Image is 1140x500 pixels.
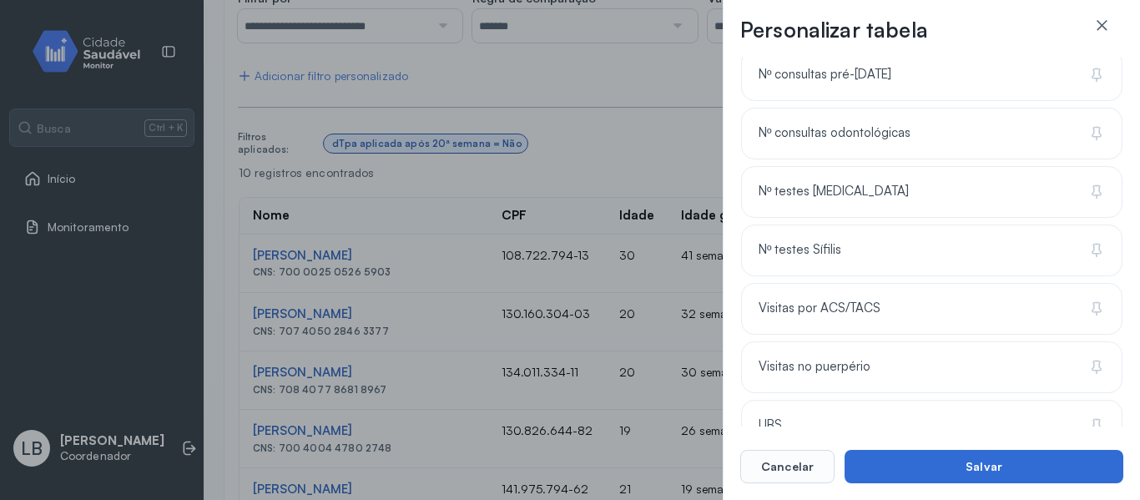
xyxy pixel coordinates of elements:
[759,67,891,83] span: Nº consultas pré-[DATE]
[759,242,841,258] span: Nº testes Sífilis
[740,17,928,43] h3: Personalizar tabela
[759,184,909,199] span: Nº testes [MEDICAL_DATA]
[759,125,910,141] span: Nº consultas odontológicas
[845,450,1123,483] button: Salvar
[759,417,782,433] span: UBS
[740,450,835,483] button: Cancelar
[759,359,870,375] span: Visitas no puerpério
[759,301,880,316] span: Visitas por ACS/TACS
